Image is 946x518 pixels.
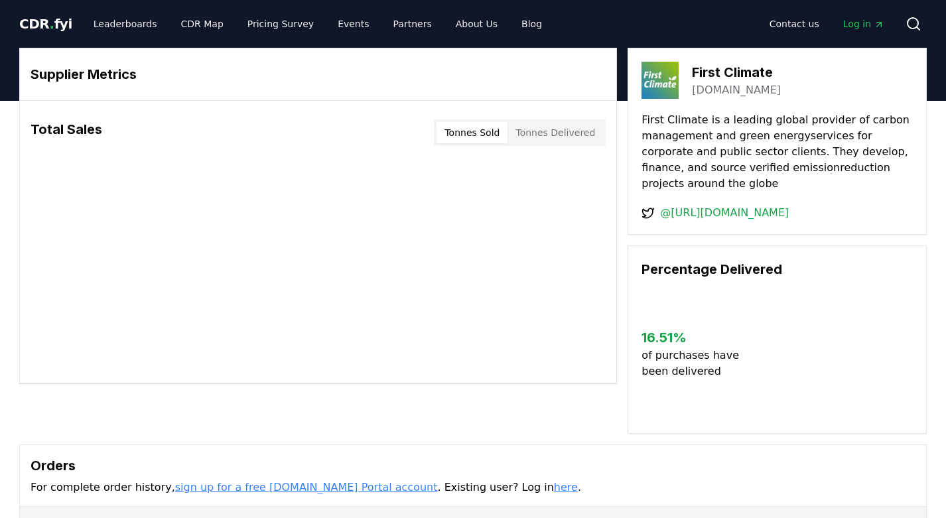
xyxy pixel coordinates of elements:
a: Log in [833,12,895,36]
h3: Total Sales [31,119,102,146]
img: First Climate-logo [642,62,679,99]
nav: Main [83,12,553,36]
a: Events [327,12,379,36]
button: Tonnes Sold [437,122,507,143]
h3: Orders [31,456,915,476]
h3: Supplier Metrics [31,64,606,84]
a: About Us [445,12,508,36]
button: Tonnes Delivered [507,122,603,143]
p: of purchases have been delivered [642,348,750,379]
a: Partners [383,12,442,36]
h3: Percentage Delivered [642,259,913,279]
a: CDR.fyi [19,15,72,33]
a: Contact us [759,12,830,36]
p: For complete order history, . Existing user? Log in . [31,480,915,495]
span: . [50,16,54,32]
h3: 16.51 % [642,328,750,348]
nav: Main [759,12,895,36]
p: First Climate is a leading global provider of carbon management and green energyservices for corp... [642,112,913,192]
a: [DOMAIN_NAME] [692,82,781,98]
h3: First Climate [692,62,781,82]
a: @[URL][DOMAIN_NAME] [660,205,789,221]
a: CDR Map [170,12,234,36]
span: Log in [843,17,884,31]
a: Blog [511,12,553,36]
a: Pricing Survey [237,12,324,36]
a: sign up for a free [DOMAIN_NAME] Portal account [175,481,438,493]
span: CDR fyi [19,16,72,32]
a: here [554,481,578,493]
a: Leaderboards [83,12,168,36]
